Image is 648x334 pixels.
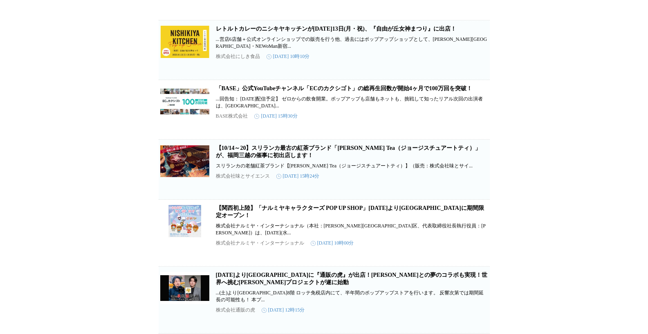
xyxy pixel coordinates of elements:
p: 株式会社ナルミヤ・インターナショナル [216,240,304,247]
p: スリランカの老舗紅茶ブランド【[PERSON_NAME] Tea（ジョージスチュアートティ）】（販売：株式会社味とサイ... [216,163,488,169]
p: 株式会社ナルミヤ・インターナショナル（本社：[PERSON_NAME][GEOGRAPHIC_DATA]区、代表取締役社長執行役員：[PERSON_NAME]）は、[DATE](水... [216,223,488,236]
a: レトルトカレーのニシキヤキッチンが[DATE]13日(月・祝)、『自由が丘女神まつり』に出店！ [216,26,457,32]
img: 「BASE」公式YouTubeチャンネル「ECのカクシゴト」の総再生回数が開始4ヶ月で100万回を突破！ [160,85,209,118]
time: [DATE] 10時00分 [311,240,354,247]
time: [DATE] 10時10分 [267,53,310,60]
time: [DATE] 15時30分 [254,113,298,120]
p: 株式会社味とサイエンス [216,173,270,180]
time: [DATE] 12時15分 [262,307,305,314]
p: ...(土)より[GEOGRAPHIC_DATA]8階 ロッテ免税店内にて、半年間のポップアップストアを行います。 反響次第では期間延長の可能性も！ 本プ... [216,289,488,303]
a: [DATE]より[GEOGRAPHIC_DATA]に『通販の虎』が出店！[PERSON_NAME]との夢のコラボも実現！世界へ挑む[PERSON_NAME]プロジェクトが遂に始動 [216,272,487,285]
a: 【関西初上陸】「ナルミヤキャラクターズ POP UP SHOP」[DATE]より[GEOGRAPHIC_DATA]に期間限定オープン！ [216,205,484,218]
p: ...営店6店舗＋公式オンラインショップでの販売を行う他、過去にはポップアップショップとして、[PERSON_NAME][GEOGRAPHIC_DATA]・NEWoMan新宿... [216,36,488,50]
p: 株式会社通販の虎 [216,307,255,314]
a: 「BASE」公式YouTubeチャンネル「ECのカクシゴト」の総再生回数が開始4ヶ月で100万回を突破！ [216,85,472,91]
img: 【10/14～20】スリランカ最古の紅茶ブランド「George Steuart Tea（ジョージスチュアートティ）」が、福岡三越の催事に初出店します！ [160,145,209,177]
p: 株式会社にしき食品 [216,53,260,60]
img: 【関西初上陸】「ナルミヤキャラクターズ POP UP SHOP」2025年10月22日(水)よりルクア大阪に期間限定オープン！ [160,205,209,237]
img: レトルトカレーのニシキヤキッチンが10月12日(日)13日(月・祝)、『自由が丘女神まつり』に出店！ [160,25,209,58]
img: 10月4日(土)より東急プラザ銀座店に『通販の虎』が出店！ひろゆきさんとの夢のコラボも実現！世界へ挑む一大プロジェクトが遂に始動 [160,272,209,304]
p: BASE株式会社 [216,113,248,120]
p: ...回告知： [DATE]配信予定】 ゼロからの飲食開業。ポップアップも店舗もネットも、挑戦して知ったリアル次回の出演者は、[GEOGRAPHIC_DATA]... [216,96,488,109]
a: 【10/14～20】スリランカ最古の紅茶ブランド「[PERSON_NAME] Tea（ジョージスチュアートティ）」が、福岡三越の催事に初出店します！ [216,145,481,158]
time: [DATE] 15時24分 [276,173,320,180]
